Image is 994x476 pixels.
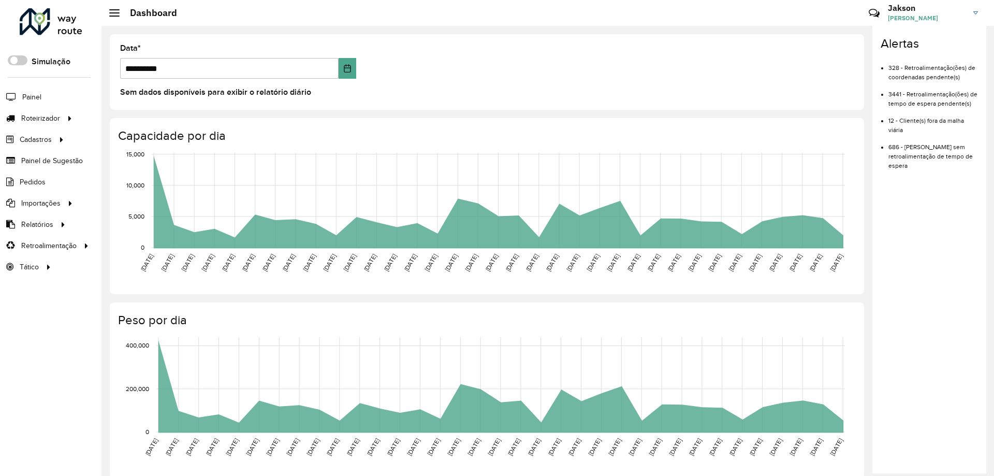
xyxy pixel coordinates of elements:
text: [DATE] [607,437,622,456]
text: 10,000 [126,182,144,189]
text: [DATE] [464,252,479,272]
span: Painel de Sugestão [21,155,83,166]
text: [DATE] [386,437,401,456]
li: 686 - [PERSON_NAME] sem retroalimentação de tempo de espera [888,135,978,170]
text: [DATE] [626,252,641,272]
text: [DATE] [545,252,560,272]
text: 200,000 [126,385,149,392]
label: Sem dados disponíveis para exibir o relatório diário [120,86,311,98]
text: [DATE] [829,252,844,272]
label: Data [120,42,141,54]
text: [DATE] [221,252,236,272]
text: [DATE] [567,437,582,456]
li: 3441 - Retroalimentação(ões) de tempo de espera pendente(s) [888,82,978,108]
span: Tático [20,262,39,272]
text: [DATE] [225,437,240,456]
text: [DATE] [506,437,521,456]
text: [DATE] [362,252,377,272]
text: [DATE] [728,437,743,456]
text: [DATE] [666,252,681,272]
text: [DATE] [486,437,501,456]
text: [DATE] [708,437,723,456]
text: [DATE] [768,437,783,456]
text: [DATE] [707,252,722,272]
text: 0 [145,428,149,435]
text: [DATE] [160,252,175,272]
span: Roteirizador [21,113,60,124]
text: [DATE] [646,252,661,272]
text: [DATE] [829,437,844,456]
a: Contato Rápido [863,2,885,24]
text: [DATE] [648,437,663,456]
text: [DATE] [686,252,701,272]
text: [DATE] [342,252,357,272]
text: [DATE] [627,437,642,456]
h2: Dashboard [120,7,177,19]
h4: Peso por dia [118,313,854,328]
text: [DATE] [565,252,580,272]
text: [DATE] [527,437,542,456]
text: [DATE] [587,437,602,456]
text: 15,000 [126,150,144,157]
text: [DATE] [426,437,441,456]
span: Relatórios [21,219,53,230]
text: [DATE] [265,437,280,456]
text: [DATE] [281,252,296,272]
text: [DATE] [345,437,360,456]
text: [DATE] [524,252,539,272]
text: [DATE] [322,252,337,272]
text: [DATE] [808,252,823,272]
text: [DATE] [164,437,179,456]
h3: Jakson [888,3,966,13]
text: [DATE] [139,252,154,272]
span: [PERSON_NAME] [888,13,966,23]
button: Choose Date [339,58,357,79]
h4: Capacidade por dia [118,128,854,143]
span: Painel [22,92,41,103]
text: [DATE] [366,437,381,456]
text: 5,000 [128,213,144,220]
li: 328 - Retroalimentação(ões) de coordenadas pendente(s) [888,55,978,82]
li: 12 - Cliente(s) fora da malha viária [888,108,978,135]
text: [DATE] [748,437,763,456]
text: [DATE] [788,437,803,456]
text: 400,000 [126,342,149,349]
text: [DATE] [606,252,621,272]
text: [DATE] [586,252,601,272]
text: [DATE] [688,437,703,456]
text: 0 [141,244,144,251]
text: [DATE] [444,252,459,272]
text: [DATE] [245,437,260,456]
text: [DATE] [547,437,562,456]
text: [DATE] [200,252,215,272]
text: [DATE] [204,437,220,456]
span: Pedidos [20,177,46,187]
text: [DATE] [484,252,499,272]
span: Cadastros [20,134,52,145]
text: [DATE] [383,252,398,272]
span: Importações [21,198,61,209]
text: [DATE] [768,252,783,272]
text: [DATE] [504,252,519,272]
text: [DATE] [144,437,159,456]
text: [DATE] [305,437,320,456]
text: [DATE] [180,252,195,272]
text: [DATE] [241,252,256,272]
text: [DATE] [727,252,742,272]
text: [DATE] [184,437,199,456]
text: [DATE] [667,437,682,456]
text: [DATE] [403,252,418,272]
text: [DATE] [285,437,300,456]
text: [DATE] [302,252,317,272]
text: [DATE] [325,437,340,456]
text: [DATE] [809,437,824,456]
label: Simulação [32,55,70,68]
text: [DATE] [788,252,803,272]
span: Retroalimentação [21,240,77,251]
text: [DATE] [423,252,438,272]
text: [DATE] [406,437,421,456]
text: [DATE] [466,437,481,456]
text: [DATE] [748,252,763,272]
text: [DATE] [446,437,461,456]
h4: Alertas [881,36,978,51]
